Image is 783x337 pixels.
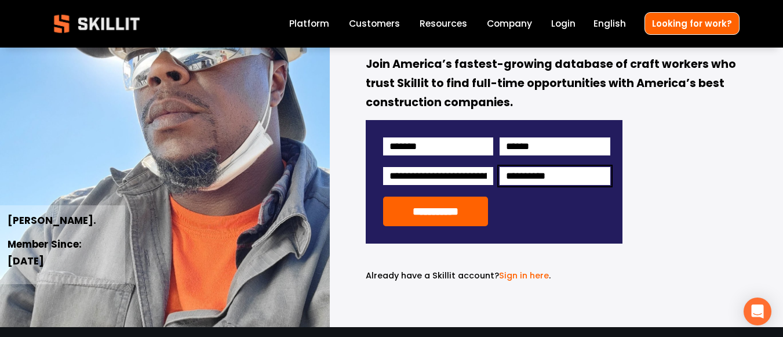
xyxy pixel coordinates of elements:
[366,3,603,51] strong: construction job,
[366,270,499,281] span: Already have a Skillit account?
[499,270,549,281] a: Sign in here
[420,16,467,32] a: folder dropdown
[349,16,400,32] a: Customers
[603,5,704,44] em: for free
[366,269,622,282] p: .
[593,16,626,32] div: language picker
[366,56,738,113] strong: Join America’s fastest-growing database of craft workers who trust Skillit to find full-time oppo...
[8,237,84,270] strong: Member Since: [DATE]
[593,17,626,30] span: English
[44,6,150,41] img: Skillit
[8,213,96,230] strong: [PERSON_NAME].
[644,12,740,35] a: Looking for work?
[420,17,467,30] span: Resources
[487,16,532,32] a: Company
[744,298,771,325] div: Open Intercom Messenger
[289,16,329,32] a: Platform
[704,3,712,51] strong: .
[551,16,576,32] a: Login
